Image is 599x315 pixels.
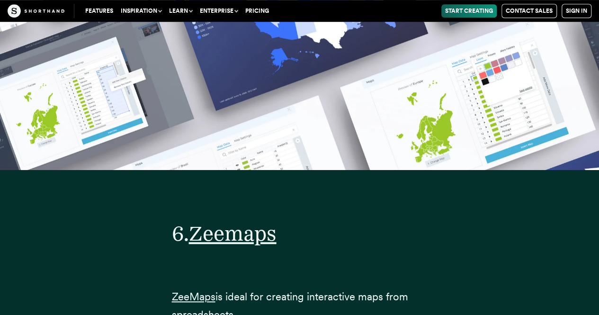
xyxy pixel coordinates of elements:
[165,4,196,18] button: Learn
[241,4,273,18] a: Pricing
[189,221,277,246] a: Zeemaps
[81,4,117,18] a: Features
[562,4,591,18] a: Sign in
[172,290,215,303] a: ZeeMaps
[501,4,557,18] a: Contact Sales
[8,4,64,18] img: The Craft
[441,4,497,18] a: Start Creating
[117,4,165,18] button: Inspiration
[172,221,189,246] span: 6.
[196,4,241,18] button: Enterprise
